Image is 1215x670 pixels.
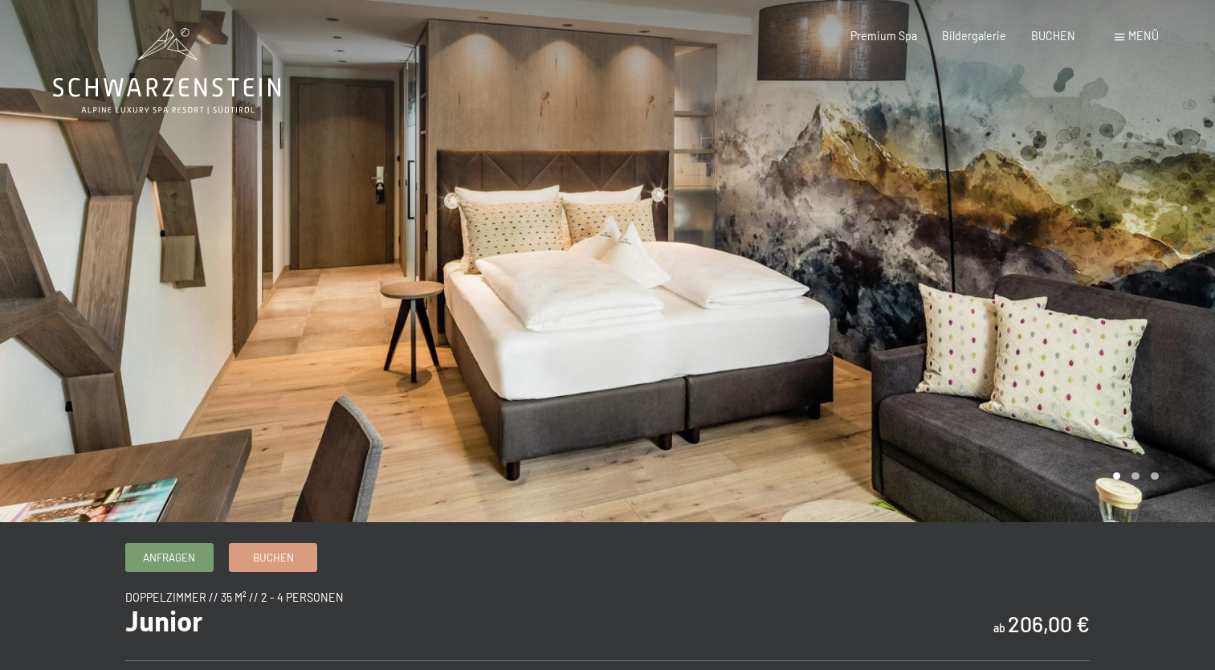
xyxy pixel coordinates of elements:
span: Doppelzimmer // 35 m² // 2 - 4 Personen [125,590,344,604]
a: Anfragen [126,544,213,570]
span: Buchen [253,550,294,565]
span: ab [993,621,1005,635]
span: Anfragen [143,550,195,565]
span: Menü [1128,29,1159,43]
a: Bildergalerie [942,29,1006,43]
span: Junior [125,605,202,638]
b: 206,00 € [1008,611,1090,636]
a: Buchen [230,544,316,570]
a: BUCHEN [1031,29,1075,43]
a: Premium Spa [850,29,917,43]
